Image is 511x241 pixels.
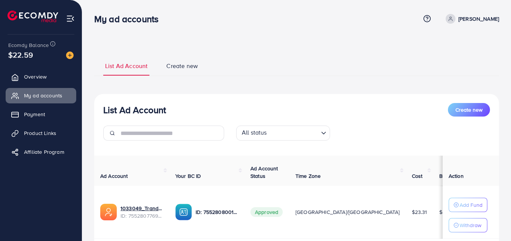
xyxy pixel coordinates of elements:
p: ID: 7552808001163968529 [196,208,238,217]
a: 1033049_Trand Era_1758525235875 [121,205,163,212]
span: All status [240,127,268,139]
iframe: Chat [479,207,505,235]
span: Ad Account Status [250,165,278,180]
a: My ad accounts [6,88,76,103]
p: Add Fund [460,200,482,209]
span: Ecomdy Balance [8,41,49,49]
input: Search for option [269,127,318,139]
span: Product Links [24,129,56,137]
span: Overview [24,73,47,80]
span: ID: 7552807769917669384 [121,212,163,220]
a: Payment [6,107,76,122]
span: Create new [455,106,482,114]
span: Ad Account [100,172,128,180]
h3: List Ad Account [103,105,166,115]
span: Affiliate Program [24,148,64,156]
div: Search for option [236,126,330,141]
span: Time Zone [295,172,321,180]
a: Affiliate Program [6,144,76,159]
span: Create new [166,62,198,70]
a: Product Links [6,126,76,141]
img: menu [66,14,75,23]
button: Add Fund [449,198,487,212]
img: ic-ba-acc.ded83a64.svg [175,204,192,220]
span: Your BC ID [175,172,201,180]
button: Withdraw [449,218,487,232]
span: List Ad Account [105,62,148,70]
span: Action [449,172,464,180]
p: [PERSON_NAME] [458,14,499,23]
h3: My ad accounts [94,14,164,24]
a: Overview [6,69,76,84]
div: <span class='underline'>1033049_Trand Era_1758525235875</span></br>7552807769917669384 [121,205,163,220]
button: Create new [448,103,490,117]
span: My ad accounts [24,92,62,99]
img: logo [8,11,58,22]
span: $23.31 [412,208,427,216]
span: Approved [250,207,283,217]
a: [PERSON_NAME] [443,14,499,24]
span: Cost [412,172,423,180]
span: Payment [24,111,45,118]
p: Withdraw [460,221,481,230]
span: $22.59 [7,46,34,64]
img: ic-ads-acc.e4c84228.svg [100,204,117,220]
img: image [66,52,74,59]
span: [GEOGRAPHIC_DATA]/[GEOGRAPHIC_DATA] [295,208,400,216]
